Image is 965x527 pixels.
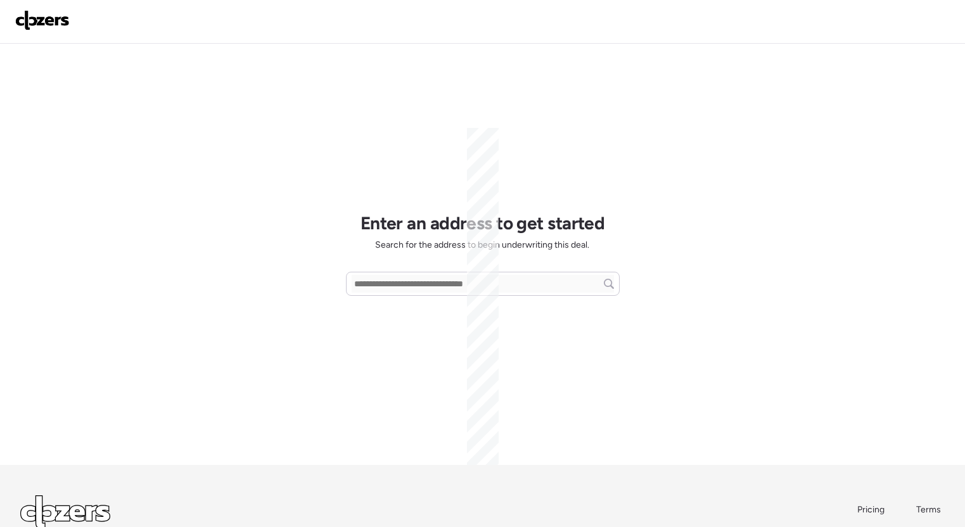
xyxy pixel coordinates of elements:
[857,504,886,516] a: Pricing
[857,504,885,515] span: Pricing
[916,504,941,515] span: Terms
[375,239,589,251] span: Search for the address to begin underwriting this deal.
[361,212,605,234] h1: Enter an address to get started
[15,10,70,30] img: Logo
[916,504,945,516] a: Terms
